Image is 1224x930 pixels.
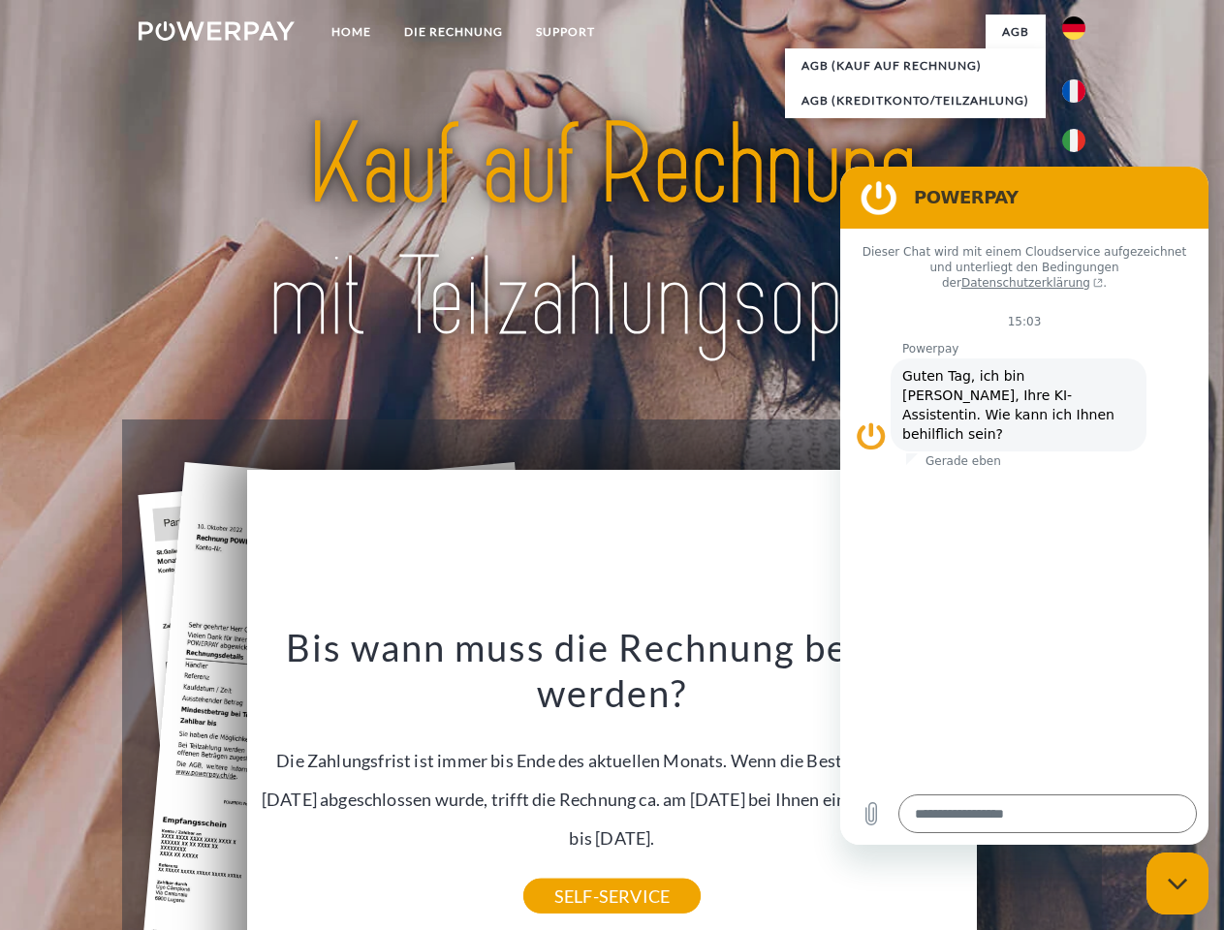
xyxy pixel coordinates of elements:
a: SELF-SERVICE [523,879,701,914]
a: AGB (Kreditkonto/Teilzahlung) [785,83,1046,118]
h3: Bis wann muss die Rechnung bezahlt werden? [259,624,966,717]
a: Home [315,15,388,49]
div: Die Zahlungsfrist ist immer bis Ende des aktuellen Monats. Wenn die Bestellung z.B. am [DATE] abg... [259,624,966,896]
img: de [1062,16,1085,40]
a: agb [986,15,1046,49]
img: it [1062,129,1085,152]
img: title-powerpay_de.svg [185,93,1039,371]
a: DIE RECHNUNG [388,15,519,49]
a: AGB (Kauf auf Rechnung) [785,48,1046,83]
img: logo-powerpay-white.svg [139,21,295,41]
iframe: Messaging-Fenster [840,167,1208,845]
iframe: Schaltfläche zum Öffnen des Messaging-Fensters; Konversation läuft [1146,852,1208,914]
img: fr [1062,79,1085,103]
a: SUPPORT [519,15,612,49]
